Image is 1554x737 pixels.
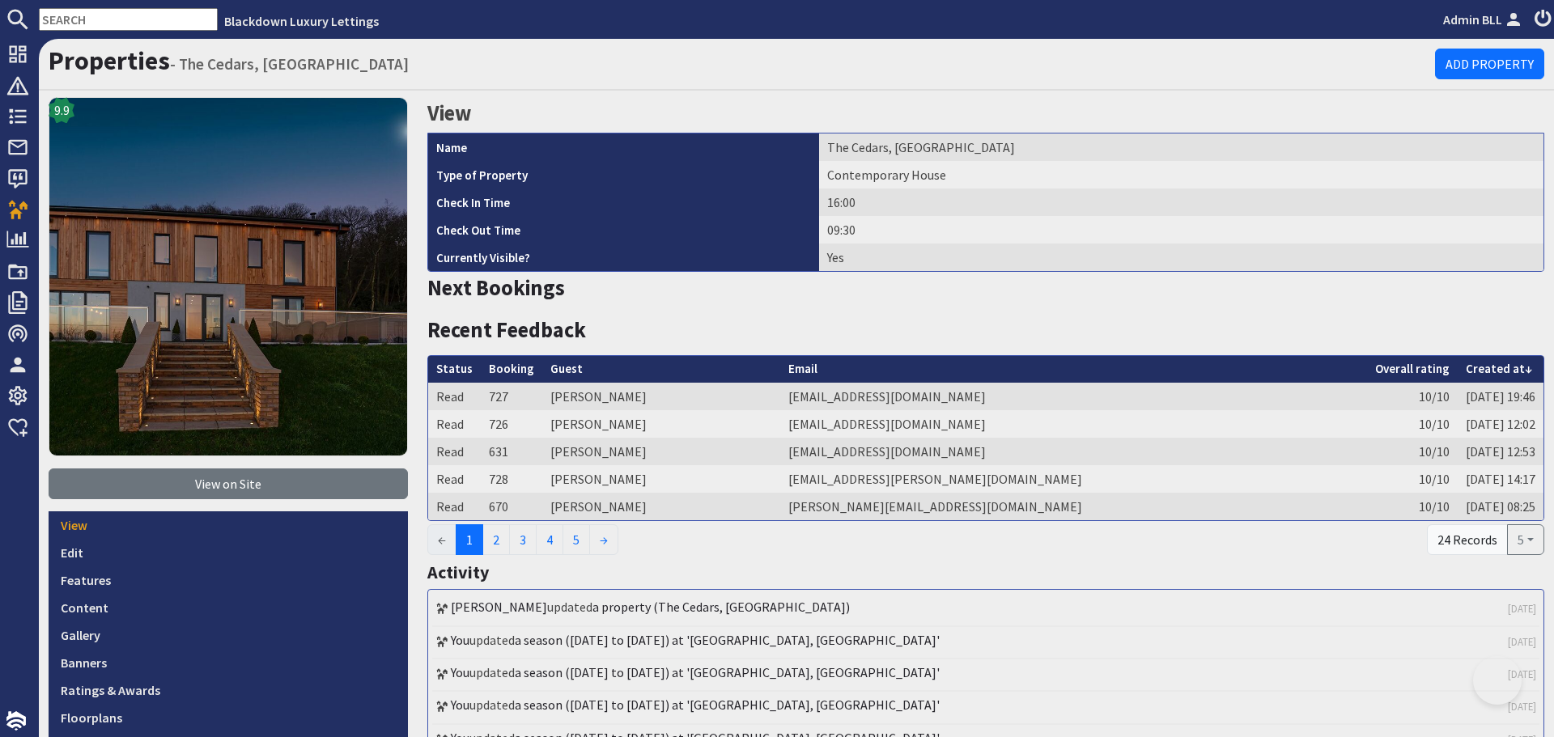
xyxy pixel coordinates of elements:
a: 631 [489,443,508,460]
span: 1 [456,524,483,555]
a: You [451,697,469,713]
li: updated [432,659,1539,692]
a: You [451,664,469,680]
a: Next Bookings [427,274,565,301]
a: 726 [489,416,508,432]
td: Read [428,465,481,493]
td: [DATE] 14:17 [1458,465,1543,493]
a: Overall rating [1375,361,1450,376]
td: [PERSON_NAME] [542,410,780,438]
div: 24 Records [1427,524,1508,555]
li: updated [432,594,1539,626]
a: Gallery [49,621,408,649]
th: Type of Property [428,161,819,188]
a: 727 [489,388,508,405]
span: 9.9 [54,100,70,120]
td: 10/10 [1367,438,1458,465]
td: Read [428,493,481,520]
td: [EMAIL_ADDRESS][DOMAIN_NAME] [780,410,1367,438]
th: Check In Time [428,188,819,216]
a: Guest [550,361,583,376]
a: a season ([DATE] to [DATE]) at '[GEOGRAPHIC_DATA], [GEOGRAPHIC_DATA]' [515,664,940,680]
a: Status [436,361,473,376]
td: 10/10 [1367,383,1458,410]
a: 670 [489,498,508,515]
a: Add Property [1435,49,1544,79]
a: 9.9 [49,97,408,468]
li: updated [432,692,1539,724]
iframe: Toggle Customer Support [1473,656,1522,705]
td: [PERSON_NAME] [542,493,780,520]
td: [EMAIL_ADDRESS][DOMAIN_NAME] [780,383,1367,410]
td: Read [428,383,481,410]
a: a season ([DATE] to [DATE]) at '[GEOGRAPHIC_DATA], [GEOGRAPHIC_DATA]' [515,697,940,713]
td: 10/10 [1367,410,1458,438]
button: 5 [1507,524,1544,555]
a: [DATE] [1508,634,1536,650]
a: Blackdown Luxury Lettings [224,13,379,29]
a: 2 [482,524,510,555]
th: Name [428,133,819,161]
a: Activity [427,561,489,583]
li: updated [432,627,1539,659]
td: 10/10 [1367,493,1458,520]
td: [PERSON_NAME] [542,465,780,493]
a: Email [788,361,817,376]
a: 728 [489,471,508,487]
a: Banners [49,649,408,676]
a: Content [49,594,408,621]
a: Edit [49,539,408,566]
a: View on Site [49,468,408,499]
a: Features [49,566,408,594]
td: Read [428,410,481,438]
a: Created at [1466,361,1532,376]
td: The Cedars, [GEOGRAPHIC_DATA] [819,133,1543,161]
td: Contemporary House [819,161,1543,188]
a: Properties [49,44,170,77]
a: You [451,632,469,648]
img: The Cedars, Devon's icon [49,97,408,456]
h2: View [427,97,1544,129]
a: a property (The Cedars, [GEOGRAPHIC_DATA]) [592,599,850,615]
a: Ratings & Awards [49,676,408,704]
td: [DATE] 19:46 [1458,383,1543,410]
a: View [49,511,408,539]
a: Admin BLL [1443,10,1525,29]
td: [PERSON_NAME][EMAIL_ADDRESS][DOMAIN_NAME] [780,493,1367,520]
a: Recent Feedback [427,316,586,343]
td: [DATE] 12:53 [1458,438,1543,465]
input: SEARCH [39,8,218,31]
td: Yes [819,244,1543,271]
a: [PERSON_NAME] [451,599,547,615]
a: 5 [563,524,590,555]
td: [DATE] 12:02 [1458,410,1543,438]
a: 4 [536,524,563,555]
a: 3 [509,524,537,555]
td: Read [428,438,481,465]
a: Booking [489,361,534,376]
td: [PERSON_NAME] [542,383,780,410]
td: [EMAIL_ADDRESS][PERSON_NAME][DOMAIN_NAME] [780,465,1367,493]
a: [DATE] [1508,667,1536,682]
td: [EMAIL_ADDRESS][DOMAIN_NAME] [780,438,1367,465]
a: [DATE] [1508,601,1536,616]
th: Currently Visible? [428,244,819,271]
td: 09:30 [819,216,1543,244]
td: 16:00 [819,188,1543,216]
a: [DATE] [1508,699,1536,714]
td: [DATE] 08:25 [1458,493,1543,520]
small: - The Cedars, [GEOGRAPHIC_DATA] [170,54,409,74]
th: Check Out Time [428,216,819,244]
td: 10/10 [1367,465,1458,493]
td: [PERSON_NAME] [542,438,780,465]
img: staytech_i_w-64f4e8e9ee0a9c174fd5317b4b171b261742d2d393467e5bdba4413f4f884c10.svg [6,711,26,731]
a: → [589,524,618,555]
a: Floorplans [49,704,408,731]
a: a season ([DATE] to [DATE]) at '[GEOGRAPHIC_DATA], [GEOGRAPHIC_DATA]' [515,632,940,648]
